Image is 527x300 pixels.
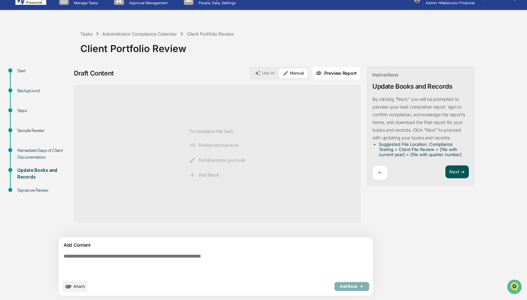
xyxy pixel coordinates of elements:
div: Remediate Gaps of Client Documentation [17,147,70,161]
span: Attach [73,284,85,289]
div: Client Portfolio Review [187,31,234,37]
div: Add Content [62,241,369,249]
div: Update Books and Records [372,83,452,90]
p: By clicking “Next,” you will be prompted to preview your task completion report, sign to confirm ... [372,96,465,140]
li: Suggested File Location: Compliance Testing > Client File Review > [file with current year] > [fi... [379,142,466,157]
div: Administrator Compliance Calendar [102,31,177,37]
iframe: Open customer support [506,279,524,296]
div: 🖐️ [6,82,12,87]
p: Approval Management [124,1,171,5]
div: Steps [17,107,70,114]
div: To complete this task, [189,96,246,212]
button: Next ➔ [445,165,469,179]
span: Review instructions [189,142,238,149]
span: Detail actions you took [189,157,246,164]
div: We're available if you need us! [22,56,81,61]
img: 1746055101610-c473b297-6a78-478c-a979-82029cc54cd1 [6,49,18,61]
button: Manual [279,68,308,78]
a: Powered byPylon [45,109,78,114]
div: 🗄️ [47,82,52,87]
span: Attestations [53,81,80,87]
div: Draft Content [74,69,114,77]
span: Add Block [189,172,219,179]
div: Instructions [372,72,398,77]
p: People, Data, Settings [193,1,239,5]
span: Pylon [64,109,78,114]
div: Background [17,87,70,94]
div: Signature Review [17,187,70,194]
p: Manage Tasks [69,1,101,5]
button: Start new chat [109,51,117,59]
button: Use AI [251,68,278,78]
div: Start new chat [22,49,105,56]
div: Tasks [80,31,93,37]
a: 🔎Data Lookup [4,91,43,102]
p: ← [378,170,382,176]
span: Data Lookup [13,93,40,100]
a: 🗄️Attestations [44,78,82,90]
div: 🔎 [6,94,12,99]
p: Admin • Watercolor Financial [421,1,480,5]
button: Preview Report [312,66,361,80]
span: Preclearance [13,81,41,87]
div: Client Portfolio Review [80,38,524,54]
a: 🖐️Preclearance [4,78,44,90]
div: Start [17,67,70,74]
div: Sample Review [17,127,70,134]
div: Update Books and Records [17,167,70,181]
button: upload document [62,281,87,292]
p: How can we help? [6,13,117,24]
